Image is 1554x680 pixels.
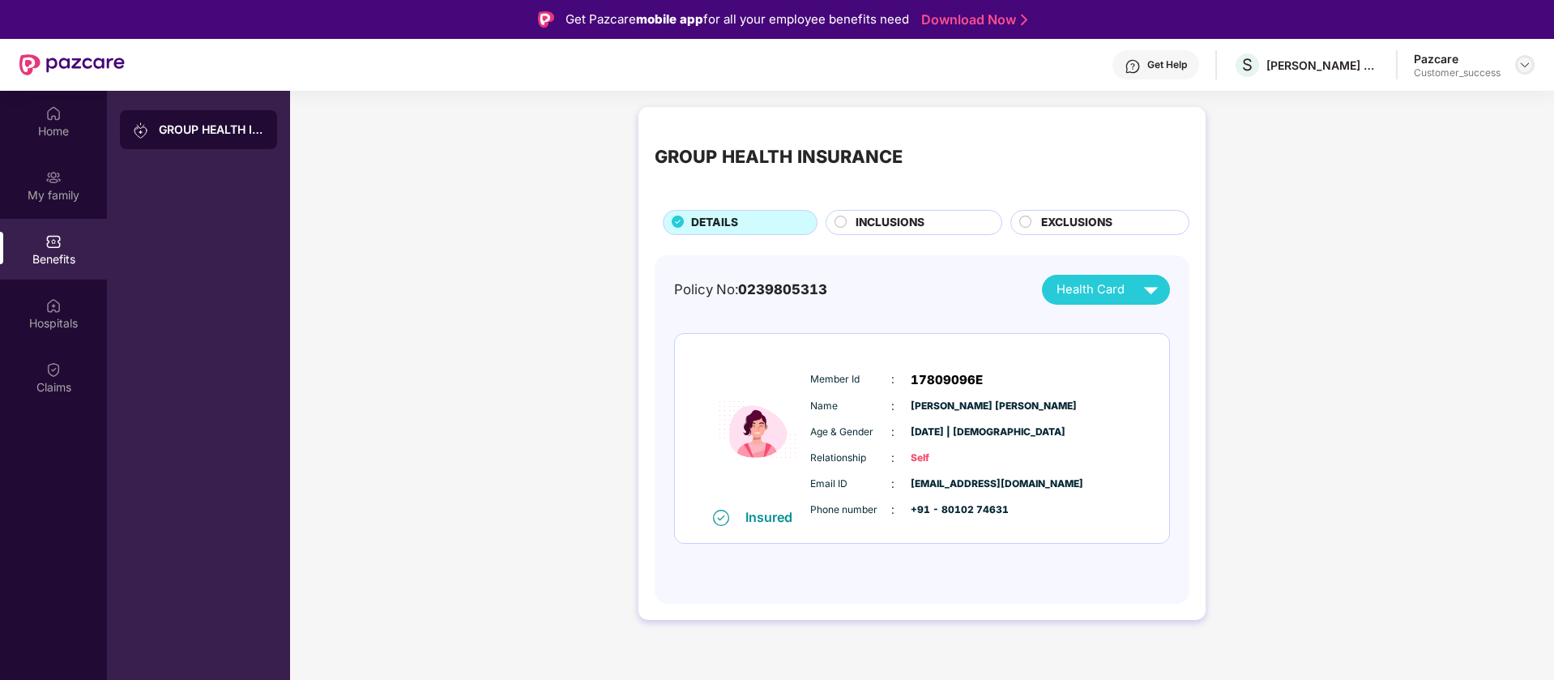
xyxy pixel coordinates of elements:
span: [PERSON_NAME] [PERSON_NAME] [911,399,992,414]
span: Name [810,399,891,414]
span: Phone number [810,503,891,518]
span: : [891,449,894,467]
div: GROUP HEALTH INSURANCE [159,122,264,138]
span: DETAILS [691,214,738,232]
div: Insured [745,509,802,525]
button: Health Card [1042,275,1170,305]
img: svg+xml;base64,PHN2ZyBpZD0iQ2xhaW0iIHhtbG5zPSJodHRwOi8vd3d3LnczLm9yZy8yMDAwL3N2ZyIgd2lkdGg9IjIwIi... [45,361,62,378]
span: S [1242,55,1253,75]
span: 0239805313 [738,281,827,297]
img: svg+xml;base64,PHN2ZyBpZD0iQmVuZWZpdHMiIHhtbG5zPSJodHRwOi8vd3d3LnczLm9yZy8yMDAwL3N2ZyIgd2lkdGg9Ij... [45,233,62,250]
div: GROUP HEALTH INSURANCE [655,143,903,170]
div: Policy No: [674,279,827,300]
span: : [891,475,894,493]
img: svg+xml;base64,PHN2ZyB3aWR0aD0iMjAiIGhlaWdodD0iMjAiIHZpZXdCb3g9IjAgMCAyMCAyMCIgZmlsbD0ibm9uZSIgeG... [133,122,149,139]
span: +91 - 80102 74631 [911,503,992,518]
div: Get Help [1147,58,1187,71]
img: New Pazcare Logo [19,54,125,75]
span: 17809096E [911,370,983,390]
span: Email ID [810,477,891,492]
div: Customer_success [1414,66,1501,79]
span: INCLUSIONS [856,214,924,232]
img: svg+xml;base64,PHN2ZyB4bWxucz0iaHR0cDovL3d3dy53My5vcmcvMjAwMC9zdmciIHZpZXdCb3g9IjAgMCAyNCAyNCIgd2... [1137,276,1165,304]
span: Relationship [810,451,891,466]
img: svg+xml;base64,PHN2ZyB3aWR0aD0iMjAiIGhlaWdodD0iMjAiIHZpZXdCb3g9IjAgMCAyMCAyMCIgZmlsbD0ibm9uZSIgeG... [45,169,62,186]
span: Member Id [810,372,891,387]
span: : [891,370,894,388]
span: : [891,423,894,441]
div: Get Pazcare for all your employee benefits need [566,10,909,29]
img: icon [709,351,806,509]
span: EXCLUSIONS [1041,214,1112,232]
img: svg+xml;base64,PHN2ZyBpZD0iSG9tZSIgeG1sbnM9Imh0dHA6Ly93d3cudzMub3JnLzIwMDAvc3ZnIiB3aWR0aD0iMjAiIG... [45,105,62,122]
span: Age & Gender [810,425,891,440]
img: svg+xml;base64,PHN2ZyBpZD0iRHJvcGRvd24tMzJ4MzIiIHhtbG5zPSJodHRwOi8vd3d3LnczLm9yZy8yMDAwL3N2ZyIgd2... [1518,58,1531,71]
div: [PERSON_NAME] Autocomponents Private Limited [1266,58,1380,73]
span: Self [911,451,992,466]
img: Logo [538,11,554,28]
img: svg+xml;base64,PHN2ZyBpZD0iSGVscC0zMngzMiIgeG1sbnM9Imh0dHA6Ly93d3cudzMub3JnLzIwMDAvc3ZnIiB3aWR0aD... [1125,58,1141,75]
span: : [891,501,894,519]
a: Download Now [921,11,1022,28]
strong: mobile app [636,11,703,27]
span: Health Card [1057,280,1125,299]
span: [DATE] | [DEMOGRAPHIC_DATA] [911,425,992,440]
img: svg+xml;base64,PHN2ZyBpZD0iSG9zcGl0YWxzIiB4bWxucz0iaHR0cDovL3d3dy53My5vcmcvMjAwMC9zdmciIHdpZHRoPS... [45,297,62,314]
span: : [891,397,894,415]
span: [EMAIL_ADDRESS][DOMAIN_NAME] [911,477,992,492]
img: svg+xml;base64,PHN2ZyB4bWxucz0iaHR0cDovL3d3dy53My5vcmcvMjAwMC9zdmciIHdpZHRoPSIxNiIgaGVpZ2h0PSIxNi... [713,510,729,526]
div: Pazcare [1414,51,1501,66]
img: Stroke [1021,11,1027,28]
